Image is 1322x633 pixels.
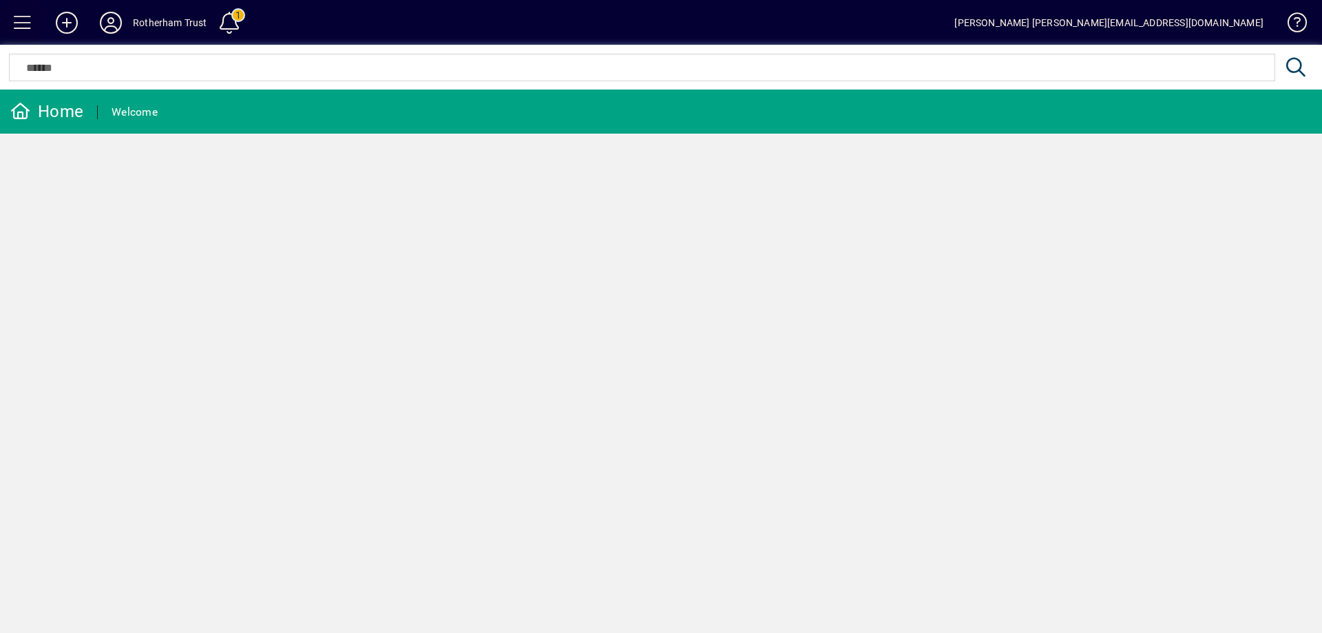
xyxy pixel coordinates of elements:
[954,12,1263,34] div: [PERSON_NAME] [PERSON_NAME][EMAIL_ADDRESS][DOMAIN_NAME]
[89,10,133,35] button: Profile
[112,101,158,123] div: Welcome
[45,10,89,35] button: Add
[10,101,83,123] div: Home
[1277,3,1305,48] a: Knowledge Base
[133,12,207,34] div: Rotherham Trust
